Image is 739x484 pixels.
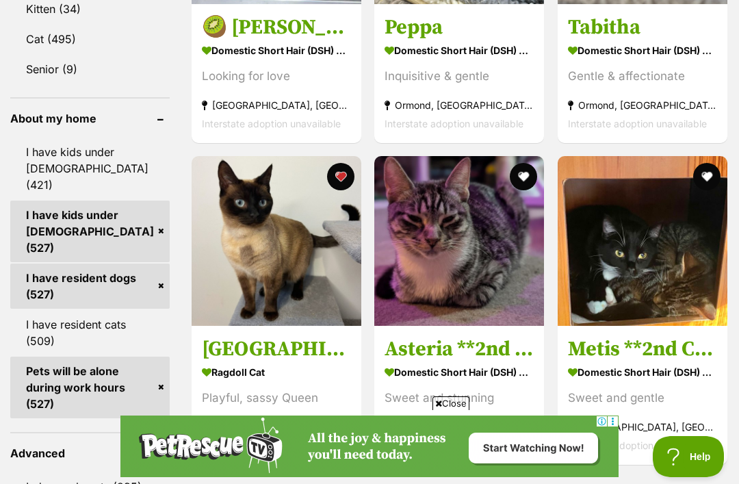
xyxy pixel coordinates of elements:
[10,310,170,355] a: I have resident cats (509)
[374,325,544,464] a: Asteria **2nd Chance Cat Rescue** Domestic Short Hair (DSH) Cat Sweet and stunning [GEOGRAPHIC_DA...
[568,40,717,60] strong: Domestic Short Hair (DSH) Cat
[10,55,170,84] a: Senior (9)
[568,417,717,435] strong: [GEOGRAPHIC_DATA], [GEOGRAPHIC_DATA]
[10,138,170,199] a: I have kids under [DEMOGRAPHIC_DATA] (421)
[202,96,351,114] strong: [GEOGRAPHIC_DATA], [GEOGRAPHIC_DATA]
[10,25,170,53] a: Cat (495)
[653,436,725,477] iframe: Help Scout Beacon - Open
[568,118,707,129] span: Interstate adoption unavailable
[432,396,469,410] span: Close
[202,335,351,361] h3: [GEOGRAPHIC_DATA]
[568,96,717,114] strong: Ormond, [GEOGRAPHIC_DATA]
[202,67,351,86] div: Looking for love
[558,4,727,143] a: Tabitha Domestic Short Hair (DSH) Cat Gentle & affectionate Ormond, [GEOGRAPHIC_DATA] Interstate ...
[510,163,538,190] button: favourite
[202,388,351,407] div: Playful, sassy Queen
[385,67,534,86] div: Inquisitive & gentle
[10,447,170,459] header: Advanced
[558,325,727,464] a: Metis **2nd Chance Cat Rescue** Domestic Short Hair (DSH) Cat Sweet and gentle [GEOGRAPHIC_DATA],...
[202,40,351,60] strong: Domestic Short Hair (DSH) Cat
[10,112,170,125] header: About my home
[385,40,534,60] strong: Domestic Short Hair (DSH) Cat
[385,14,534,40] h3: Peppa
[10,357,170,418] a: Pets will be alone during work hours (527)
[120,416,619,477] iframe: Advertisement
[558,156,727,326] img: Metis **2nd Chance Cat Rescue** - Domestic Short Hair (DSH) Cat
[202,118,341,129] span: Interstate adoption unavailable
[192,4,361,143] a: 🥝 [PERSON_NAME] 6220 🥝 Domestic Short Hair (DSH) Cat Looking for love [GEOGRAPHIC_DATA], [GEOGRAP...
[568,361,717,381] strong: Domestic Short Hair (DSH) Cat
[385,388,534,407] div: Sweet and stunning
[374,4,544,143] a: Peppa Domestic Short Hair (DSH) Cat Inquisitive & gentle Ormond, [GEOGRAPHIC_DATA] Interstate ado...
[568,14,717,40] h3: Tabitha
[327,163,354,190] button: favourite
[693,163,721,190] button: favourite
[385,361,534,381] strong: Domestic Short Hair (DSH) Cat
[385,96,534,114] strong: Ormond, [GEOGRAPHIC_DATA]
[568,439,707,450] span: Interstate adoption unavailable
[568,67,717,86] div: Gentle & affectionate
[202,14,351,40] h3: 🥝 [PERSON_NAME] 6220 🥝
[202,361,351,381] strong: Ragdoll Cat
[385,118,523,129] span: Interstate adoption unavailable
[568,388,717,407] div: Sweet and gentle
[10,201,170,262] a: I have kids under [DEMOGRAPHIC_DATA] (527)
[192,325,361,464] a: [GEOGRAPHIC_DATA] Ragdoll Cat Playful, sassy Queen [GEOGRAPHIC_DATA], [GEOGRAPHIC_DATA] Interstat...
[10,264,170,309] a: I have resident dogs (527)
[385,335,534,361] h3: Asteria **2nd Chance Cat Rescue**
[192,156,361,326] img: Egypt - Ragdoll Cat
[374,156,544,326] img: Asteria **2nd Chance Cat Rescue** - Domestic Short Hair (DSH) Cat
[568,335,717,361] h3: Metis **2nd Chance Cat Rescue**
